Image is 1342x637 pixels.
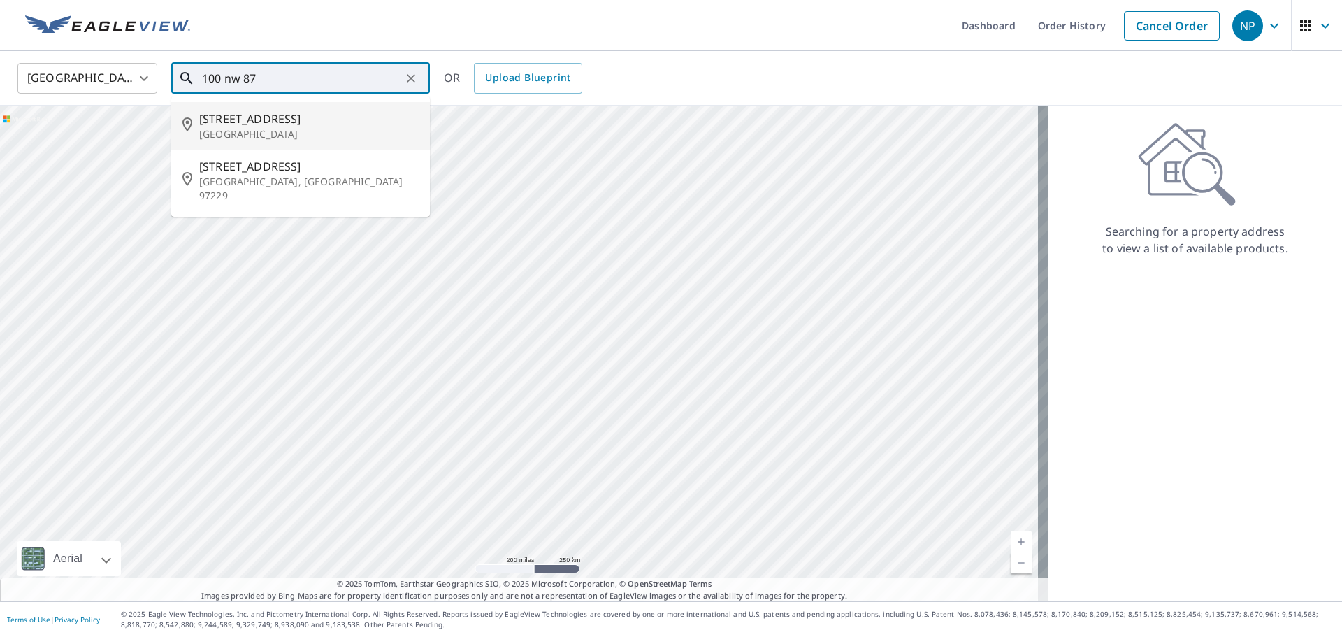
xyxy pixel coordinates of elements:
[202,59,401,98] input: Search by address or latitude-longitude
[401,69,421,88] button: Clear
[49,541,87,576] div: Aerial
[474,63,582,94] a: Upload Blueprint
[1232,10,1263,41] div: NP
[7,615,100,624] p: |
[1011,552,1032,573] a: Current Level 5, Zoom Out
[55,615,100,624] a: Privacy Policy
[7,615,50,624] a: Terms of Use
[199,175,419,203] p: [GEOGRAPHIC_DATA], [GEOGRAPHIC_DATA] 97229
[199,158,419,175] span: [STREET_ADDRESS]
[689,578,712,589] a: Terms
[17,541,121,576] div: Aerial
[199,110,419,127] span: [STREET_ADDRESS]
[1011,531,1032,552] a: Current Level 5, Zoom In
[628,578,686,589] a: OpenStreetMap
[199,127,419,141] p: [GEOGRAPHIC_DATA]
[1102,223,1289,257] p: Searching for a property address to view a list of available products.
[485,69,570,87] span: Upload Blueprint
[17,59,157,98] div: [GEOGRAPHIC_DATA]
[25,15,190,36] img: EV Logo
[337,578,712,590] span: © 2025 TomTom, Earthstar Geographics SIO, © 2025 Microsoft Corporation, ©
[121,609,1335,630] p: © 2025 Eagle View Technologies, Inc. and Pictometry International Corp. All Rights Reserved. Repo...
[1124,11,1220,41] a: Cancel Order
[444,63,582,94] div: OR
